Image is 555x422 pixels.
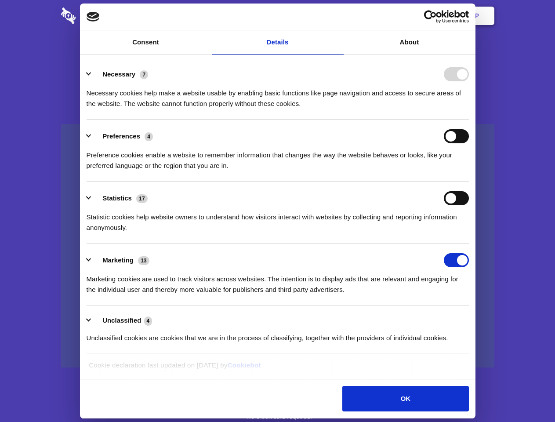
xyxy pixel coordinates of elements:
a: Login [399,2,437,29]
span: 7 [140,70,148,79]
label: Statistics [102,194,132,202]
h4: Auto-redaction of sensitive data, encrypted data sharing and self-destructing private chats. Shar... [61,80,494,109]
button: Marketing (13) [87,253,155,267]
a: Cookiebot [228,361,261,369]
button: Unclassified (4) [87,315,158,326]
label: Preferences [102,132,140,140]
span: 13 [138,256,149,265]
div: Marketing cookies are used to track visitors across websites. The intention is to display ads tha... [87,267,469,295]
iframe: Drift Widget Chat Controller [511,378,544,411]
img: logo [87,12,100,22]
div: Necessary cookies help make a website usable by enabling basic functions like page navigation and... [87,81,469,109]
img: logo-wordmark-white-trans-d4663122ce5f474addd5e946df7df03e33cb6a1c49d2221995e7729f52c070b2.svg [61,7,136,24]
button: Necessary (7) [87,67,154,81]
div: Preference cookies enable a website to remember information that changes the way the website beha... [87,143,469,171]
button: Statistics (17) [87,191,153,205]
label: Necessary [102,70,135,78]
a: Wistia video thumbnail [61,124,494,368]
span: 17 [136,194,148,203]
label: Marketing [102,256,134,264]
button: OK [342,386,468,411]
span: 4 [145,132,153,141]
a: Details [212,30,344,55]
a: Pricing [258,2,296,29]
h1: Eliminate Slack Data Loss. [61,40,494,71]
a: Consent [80,30,212,55]
button: Preferences (4) [87,129,159,143]
a: Contact [356,2,397,29]
div: Cookie declaration last updated on [DATE] by [82,360,473,377]
div: Unclassified cookies are cookies that we are in the process of classifying, together with the pro... [87,326,469,343]
div: Statistic cookies help website owners to understand how visitors interact with websites by collec... [87,205,469,233]
a: Usercentrics Cookiebot - opens in a new window [392,10,469,23]
a: About [344,30,475,55]
span: 4 [144,316,152,325]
